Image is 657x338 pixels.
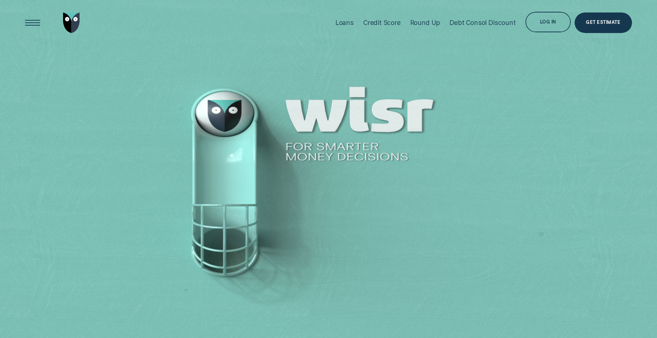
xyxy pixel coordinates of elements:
[575,12,632,33] a: Get Estimate
[335,19,354,26] div: Loans
[525,12,571,32] button: Log in
[363,19,401,26] div: Credit Score
[22,12,43,33] button: Open Menu
[449,19,515,26] div: Debt Consol Discount
[63,12,80,33] img: Wisr
[410,19,440,26] div: Round Up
